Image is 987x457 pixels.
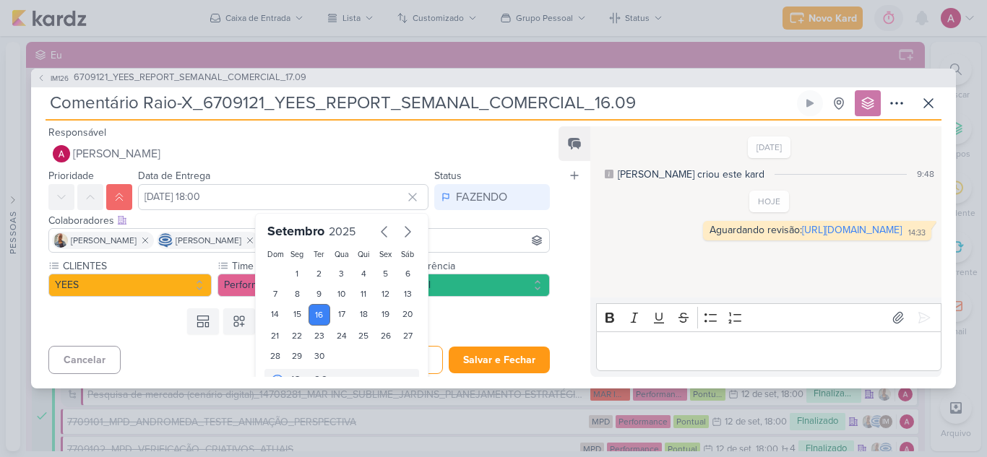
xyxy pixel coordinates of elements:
div: : [308,372,311,389]
div: 25 [353,326,375,346]
a: [URL][DOMAIN_NAME] [802,224,902,236]
div: Seg [289,249,306,261]
span: 2025 [329,225,355,239]
span: [PERSON_NAME] [73,145,160,162]
div: 13 [397,284,419,304]
label: CLIENTES [61,258,212,274]
div: 5 [374,264,397,284]
label: Time [230,258,381,274]
div: 4 [353,264,375,284]
div: 15 [286,304,309,326]
button: Semanal [387,274,550,297]
div: 12 [374,284,397,304]
div: 7 [264,284,287,304]
img: Iara Santos [53,233,68,248]
div: 9 [309,284,331,304]
div: 14:33 [908,227,926,239]
input: Kard Sem Título [46,90,794,116]
div: [PERSON_NAME] criou este kard [618,167,764,182]
div: FAZENDO [456,188,507,206]
div: 24 [330,326,353,346]
button: Salvar e Fechar [449,347,550,373]
div: 9:48 [917,167,934,180]
span: [PERSON_NAME] [176,234,241,247]
input: Buscar [366,232,546,249]
div: 27 [397,326,419,346]
div: 23 [309,326,331,346]
div: Dom [267,249,284,261]
div: 16 [309,304,331,326]
span: 6709121_YEES_REPORT_SEMANAL_COMERCIAL_17.09 [74,71,306,85]
div: 22 [286,326,309,346]
div: Editor editing area: main [596,331,941,371]
div: 17 [330,304,353,326]
div: 26 [374,326,397,346]
button: IM126 6709121_YEES_REPORT_SEMANAL_COMERCIAL_17.09 [37,71,306,85]
button: YEES [48,274,212,297]
label: Status [434,170,462,182]
div: 28 [264,346,287,366]
div: 6 [397,264,419,284]
span: IM126 [48,73,71,84]
label: Responsável [48,126,106,139]
div: Sáb [400,249,416,261]
div: Colaboradores [48,213,550,228]
label: Recorrência [400,258,550,274]
div: 30 [309,346,331,366]
button: Performance [217,274,381,297]
img: Caroline Traven De Andrade [158,233,173,248]
div: 18 [353,304,375,326]
img: Alessandra Gomes [53,145,70,162]
label: Data de Entrega [138,170,210,182]
button: [PERSON_NAME] [48,141,550,167]
div: 8 [286,284,309,304]
div: Qui [355,249,372,261]
div: 20 [397,304,419,326]
div: Ter [311,249,328,261]
div: 21 [264,326,287,346]
button: FAZENDO [434,184,550,210]
div: 14 [264,304,287,326]
div: 10 [330,284,353,304]
div: Sex [377,249,394,261]
div: 29 [286,346,309,366]
div: 2 [309,264,331,284]
div: Qua [333,249,350,261]
button: Cancelar [48,346,121,374]
div: 3 [330,264,353,284]
label: Prioridade [48,170,94,182]
div: Ligar relógio [804,97,816,109]
input: Select a date [138,184,428,210]
div: 19 [374,304,397,326]
div: 1 [286,264,309,284]
div: Editor toolbar [596,303,941,331]
div: Aguardando revisão: [710,224,902,236]
span: [PERSON_NAME] [71,234,137,247]
div: 11 [353,284,375,304]
span: Setembro [267,223,324,239]
div: GMT-03:00 [374,375,413,386]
